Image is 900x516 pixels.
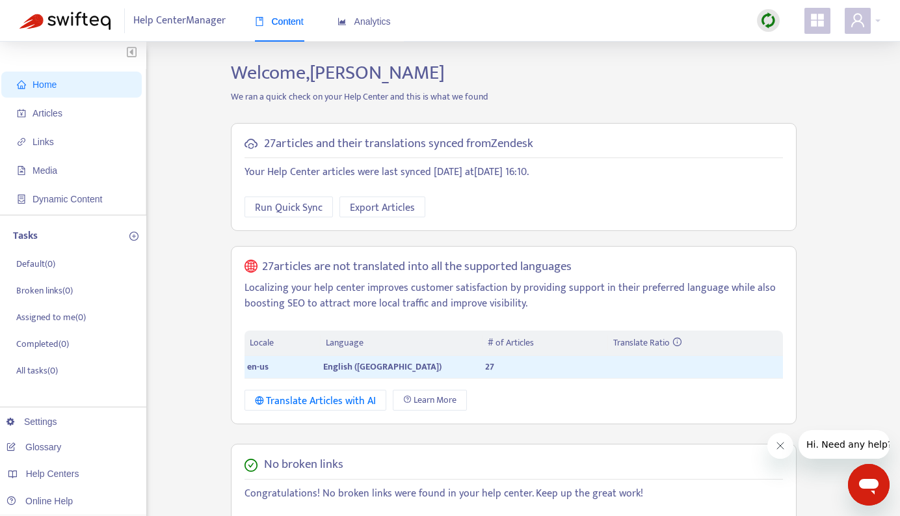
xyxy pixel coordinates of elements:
[350,200,415,216] span: Export Articles
[33,137,54,147] span: Links
[17,166,26,175] span: file-image
[16,310,86,324] p: Assigned to me ( 0 )
[221,90,806,103] p: We ran a quick check on your Help Center and this is what we found
[262,260,572,275] h5: 27 articles are not translated into all the supported languages
[245,165,783,180] p: Your Help Center articles were last synced [DATE] at [DATE] 16:10 .
[129,232,139,241] span: plus-circle
[799,430,890,459] iframe: Message from company
[7,416,57,427] a: Settings
[264,137,533,152] h5: 27 articles and their translations synced from Zendesk
[414,393,457,407] span: Learn More
[33,194,102,204] span: Dynamic Content
[26,468,79,479] span: Help Centers
[17,195,26,204] span: container
[264,457,343,472] h5: No broken links
[485,359,494,374] span: 27
[245,486,783,502] p: Congratulations! No broken links were found in your help center. Keep up the great work!
[16,364,58,377] p: All tasks ( 0 )
[393,390,467,411] a: Learn More
[339,197,425,217] button: Export Articles
[245,331,321,356] th: Locale
[17,80,26,89] span: home
[337,16,391,27] span: Analytics
[245,459,258,472] span: check-circle
[7,442,61,452] a: Glossary
[16,257,55,271] p: Default ( 0 )
[848,464,890,506] iframe: Button to launch messaging window
[850,12,866,28] span: user
[245,260,258,275] span: global
[255,393,377,409] div: Translate Articles with AI
[8,9,94,20] span: Hi. Need any help?
[760,12,776,29] img: sync.dc5367851b00ba804db3.png
[255,16,304,27] span: Content
[245,137,258,150] span: cloud-sync
[16,284,73,297] p: Broken links ( 0 )
[17,109,26,118] span: account-book
[245,280,783,312] p: Localizing your help center improves customer satisfaction by providing support in their preferre...
[13,228,38,244] p: Tasks
[337,17,347,26] span: area-chart
[17,137,26,146] span: link
[33,108,62,118] span: Articles
[245,390,387,411] button: Translate Articles with AI
[323,359,442,374] span: English ([GEOGRAPHIC_DATA])
[245,197,333,217] button: Run Quick Sync
[231,57,445,89] span: Welcome, [PERSON_NAME]
[613,336,777,350] div: Translate Ratio
[20,12,111,30] img: Swifteq
[810,12,825,28] span: appstore
[33,165,57,176] span: Media
[767,433,793,459] iframe: Close message
[133,8,226,33] span: Help Center Manager
[255,17,264,26] span: book
[483,331,608,356] th: # of Articles
[16,337,69,351] p: Completed ( 0 )
[247,359,269,374] span: en-us
[7,496,73,506] a: Online Help
[33,79,57,90] span: Home
[255,200,323,216] span: Run Quick Sync
[321,331,482,356] th: Language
